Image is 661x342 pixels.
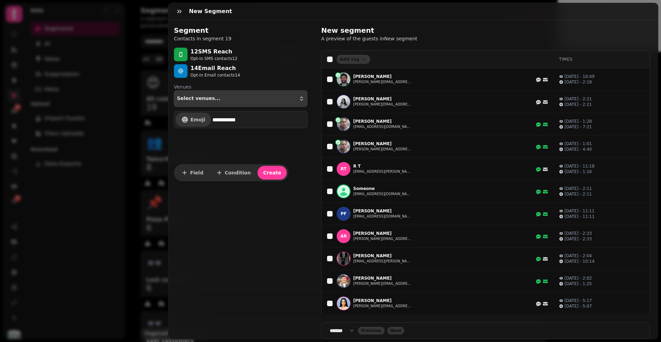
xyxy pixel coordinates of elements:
[353,259,412,264] button: [EMAIL_ADDRESS][PERSON_NAME]
[353,281,412,286] button: [PERSON_NAME][EMAIL_ADDRESS]
[565,275,592,281] p: [DATE] - 2:02
[174,35,231,42] p: Contacts in segment 19
[353,124,412,130] button: [EMAIL_ADDRESS][DOMAIN_NAME]
[565,231,592,236] p: [DATE] - 2:33
[565,259,595,264] p: [DATE] - 10:14
[565,96,592,102] p: [DATE] - 2:21
[565,79,592,85] p: [DATE] - 2:18
[353,96,412,102] p: [PERSON_NAME]
[176,113,211,127] button: Emoji
[337,140,350,153] img: P C
[190,117,205,122] span: Emoji
[353,208,412,214] p: [PERSON_NAME]
[337,73,350,86] img: J B
[337,297,350,310] img: E T
[353,191,412,197] button: [EMAIL_ADDRESS][DOMAIN_NAME]
[565,208,595,214] p: [DATE] - 11:11
[174,90,307,107] button: Select venues...
[174,26,231,35] h2: Segment
[565,236,592,242] p: [DATE] - 2:33
[177,96,220,101] span: Select venues...
[565,147,592,152] p: [DATE] - 4:40
[559,57,644,62] div: Times
[565,124,592,130] p: [DATE] - 7:21
[190,170,203,175] span: Field
[337,95,350,108] img: H K
[565,102,592,107] p: [DATE] - 2:21
[353,231,412,236] p: [PERSON_NAME]
[353,169,412,174] button: [EMAIL_ADDRESS][PERSON_NAME]
[321,35,497,42] p: A preview of the guests in New segment
[361,329,381,333] span: Previous
[353,186,412,191] p: Someone
[337,55,370,64] button: Add tag
[337,252,350,265] img: M W
[321,26,453,35] h2: New segment
[565,119,592,124] p: [DATE] - 1:28
[353,102,412,107] button: [PERSON_NAME][EMAIL_ADDRESS][PERSON_NAME]
[176,166,209,180] button: Field
[353,119,412,124] p: [PERSON_NAME]
[353,141,412,147] p: [PERSON_NAME]
[565,214,595,219] p: [DATE] - 11:11
[340,234,347,239] span: AR
[190,72,240,78] p: Opt-in Email contacts 14
[174,83,307,90] label: Venues
[565,303,592,309] p: [DATE] - 5:07
[321,322,650,339] nav: Pagination
[189,7,235,16] h3: New Segment
[387,327,405,334] button: next
[353,79,412,85] button: [PERSON_NAME][EMAIL_ADDRESS]
[358,327,385,334] button: back
[353,163,412,169] p: R T
[353,253,412,259] p: [PERSON_NAME]
[263,170,281,175] span: Create
[190,64,240,72] p: 14 Email Reach
[565,191,592,197] p: [DATE] - 2:11
[353,214,412,219] button: [EMAIL_ADDRESS][DOMAIN_NAME][PERSON_NAME]
[225,170,251,175] span: Condition
[565,163,595,169] p: [DATE] - 11:18
[565,281,592,286] p: [DATE] - 1:25
[565,253,592,259] p: [DATE] - 2:04
[353,236,412,242] button: [PERSON_NAME][EMAIL_ADDRESS][PERSON_NAME][DOMAIN_NAME]
[341,167,347,171] span: RT
[565,186,592,191] p: [DATE] - 2:11
[565,298,592,303] p: [DATE] - 5:17
[353,275,412,281] p: [PERSON_NAME]
[258,166,286,180] button: Create
[340,57,359,61] span: Add tag
[337,118,350,131] img: P C
[353,74,412,79] p: [PERSON_NAME]
[565,141,592,147] p: [DATE] - 1:01
[190,48,238,56] p: 12 SMS Reach
[337,274,350,288] img: L M
[565,169,592,174] p: [DATE] - 1:16
[390,329,401,333] span: Next
[353,303,412,309] button: [PERSON_NAME][EMAIL_ADDRESS][PERSON_NAME]
[190,56,238,61] p: Opt-in SMS contacts 12
[210,166,256,180] button: Condition
[353,298,412,303] p: [PERSON_NAME]
[565,74,595,79] p: [DATE] - 10:49
[353,147,412,152] button: [PERSON_NAME][EMAIL_ADDRESS]
[341,211,347,216] span: PF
